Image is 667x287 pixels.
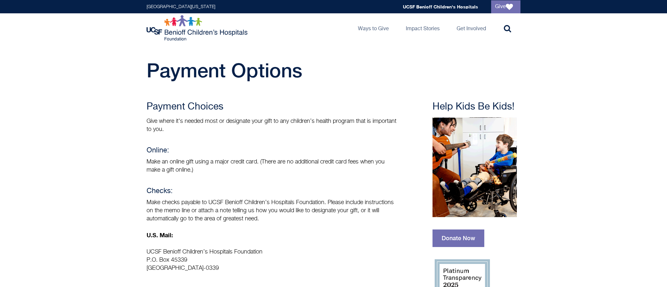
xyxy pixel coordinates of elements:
[491,0,520,13] a: Give
[147,231,173,239] strong: U.S. Mail:
[147,199,397,223] p: Make checks payable to UCSF Benioff Children’s Hospitals Foundation. Please include instructions ...
[147,101,397,113] h3: Payment Choices
[433,101,520,113] h3: Help Kids Be Kids!
[147,248,397,272] p: UCSF Benioff Children’s Hospitals Foundation P.O. Box 45339 [GEOGRAPHIC_DATA]-0339
[403,4,478,9] a: UCSF Benioff Children's Hospitals
[147,117,397,134] p: Give where it's needed most or designate your gift to any children’s health program that is impor...
[147,187,397,195] h4: Checks:
[147,15,249,41] img: Logo for UCSF Benioff Children's Hospitals Foundation
[433,229,484,247] a: Donate Now
[451,13,491,43] a: Get Involved
[147,5,215,9] a: [GEOGRAPHIC_DATA][US_STATE]
[147,147,397,155] h4: Online:
[401,13,445,43] a: Impact Stories
[147,59,302,82] span: Payment Options
[353,13,394,43] a: Ways to Give
[433,117,517,217] img: Music therapy session
[147,158,397,174] p: Make an online gift using a major credit card. (There are no additional credit card fees when you...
